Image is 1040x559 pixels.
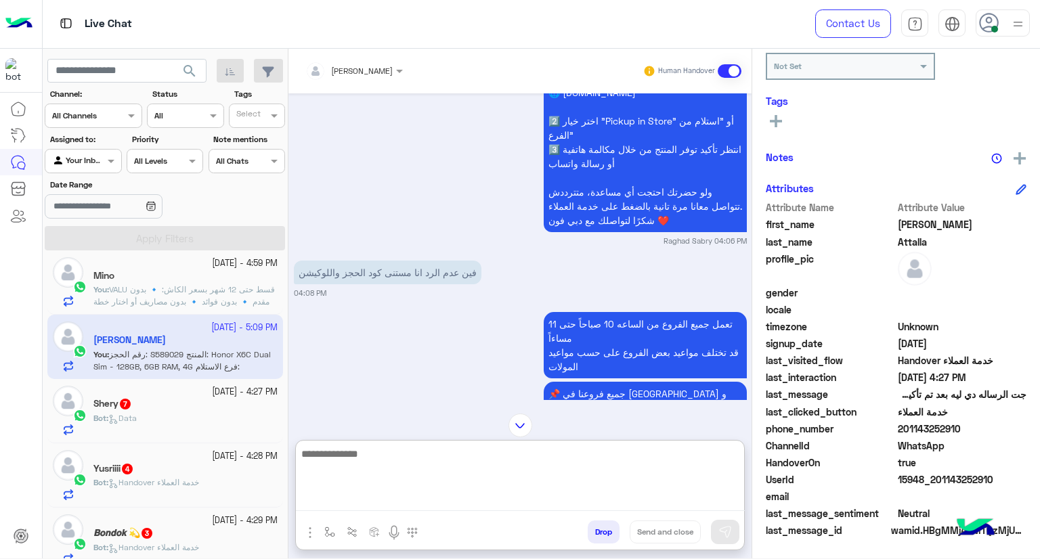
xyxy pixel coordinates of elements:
small: [DATE] - 4:27 PM [212,386,278,399]
p: 6/10/2025, 4:08 PM [294,261,481,284]
p: Live Chat [85,15,132,33]
img: add [1014,152,1026,164]
img: send voice note [386,524,402,541]
img: profile [1010,16,1026,32]
span: You [93,284,107,294]
img: WhatsApp [73,473,87,487]
button: Drop [588,520,620,543]
h5: 𝘽𝙤𝙣𝙙𝙤𝙠 💫 [93,527,154,539]
img: tab [58,15,74,32]
img: hulul-logo.png [952,505,999,552]
label: Priority [132,133,202,146]
span: UserId [766,472,895,487]
img: Logo [5,9,32,38]
span: Ahmed [898,217,1027,231]
button: select flow [319,520,341,543]
span: null [898,286,1027,300]
img: notes [991,153,1002,164]
img: defaultAdmin.png [53,386,83,416]
label: Channel: [50,88,141,100]
b: : [93,413,108,423]
span: last_clicked_button [766,405,895,419]
label: Note mentions [213,133,283,146]
span: 7 [120,399,131,409]
span: last_visited_flow [766,353,895,367]
span: phone_number [766,422,895,436]
span: true [898,455,1027,470]
p: 6/10/2025, 4:06 PM [544,9,747,232]
a: Contact Us [815,9,891,38]
small: Human Handover [658,66,715,76]
small: 04:08 PM [294,288,326,298]
img: select flow [324,527,335,537]
h5: Yusriiii [93,463,134,474]
span: Handover خدمة العملاء [108,477,199,487]
span: Bot [93,413,106,423]
span: Bot [93,542,106,552]
h6: Attributes [766,182,814,194]
img: Trigger scenario [347,527,357,537]
img: send attachment [302,524,318,541]
a: tab [901,9,928,38]
small: [DATE] - 4:59 PM [212,257,278,270]
span: 2025-10-06T13:27:13.079Z [898,370,1027,384]
span: Attalla [898,235,1027,249]
small: [DATE] - 4:28 PM [212,450,278,463]
span: 15948_201143252910 [898,472,1027,487]
span: Data [108,413,137,423]
img: create order [369,527,380,537]
small: [DATE] - 4:29 PM [212,514,278,527]
span: Attribute Value [898,200,1027,215]
span: last_message_sentiment [766,506,895,520]
span: Handover خدمة العملاء [898,353,1027,367]
span: Attribute Name [766,200,895,215]
span: ChannelId [766,439,895,453]
h6: Notes [766,151,794,163]
span: 3 [142,528,152,539]
span: Bot [93,477,106,487]
b: : [93,542,108,552]
span: locale [766,303,895,317]
span: HandoverOn [766,455,895,470]
span: 0 [898,506,1027,520]
img: defaultAdmin.png [53,514,83,545]
span: VALU قسط حتى 12 شهر بسعر الكاش: 🔹 بدون مقدم 🔹 بدون فوائد 🔹 بدون مصاريف أو اختار خطة التقسيط الممت... [93,284,275,331]
h5: Mino [93,270,114,282]
p: 6/10/2025, 4:08 PM [544,312,747,378]
span: search [181,63,198,79]
span: null [898,303,1027,317]
span: email [766,489,895,504]
span: 2025-10-06T09:47:04.619Z [898,336,1027,351]
button: create order [364,520,386,543]
img: 1403182699927242 [5,58,30,83]
span: 4 [122,464,133,474]
span: last_name [766,235,895,249]
img: WhatsApp [73,409,87,422]
span: 📌 جميع فروعنا في [GEOGRAPHIC_DATA] و [GEOGRAPHIC_DATA] و [GEOGRAPHIC_DATA] للتعرف علي عناوين الفر... [548,388,740,442]
img: send message [718,525,732,539]
span: [PERSON_NAME] [331,66,393,76]
img: make a call [407,527,418,538]
h6: Tags [766,95,1026,107]
img: WhatsApp [73,280,87,294]
img: defaultAdmin.png [898,252,932,286]
p: 6/10/2025, 4:08 PM [544,382,747,448]
button: Apply Filters [45,226,285,250]
label: Tags [234,88,284,100]
small: Raghad Sabry 04:06 PM [664,236,747,246]
span: wamid.HBgMMjAxMTQzMjUyOTEwFQIAEhggQUM3NzcxNEEwNTQ4OTY0MzlCQTA1MkU5QUNCRTcwQjgA [891,523,1026,537]
span: 201143252910 [898,422,1027,436]
span: profile_pic [766,252,895,283]
b: Not Set [774,61,802,71]
label: Assigned to: [50,133,120,146]
label: Date Range [50,179,202,191]
img: WhatsApp [73,537,87,551]
img: defaultAdmin.png [53,257,83,288]
span: Handover خدمة العملاء [108,542,199,552]
button: search [173,59,207,88]
span: gender [766,286,895,300]
div: Select [234,108,261,123]
span: 2 [898,439,1027,453]
b: : [93,284,109,294]
h5: Shery [93,398,132,409]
